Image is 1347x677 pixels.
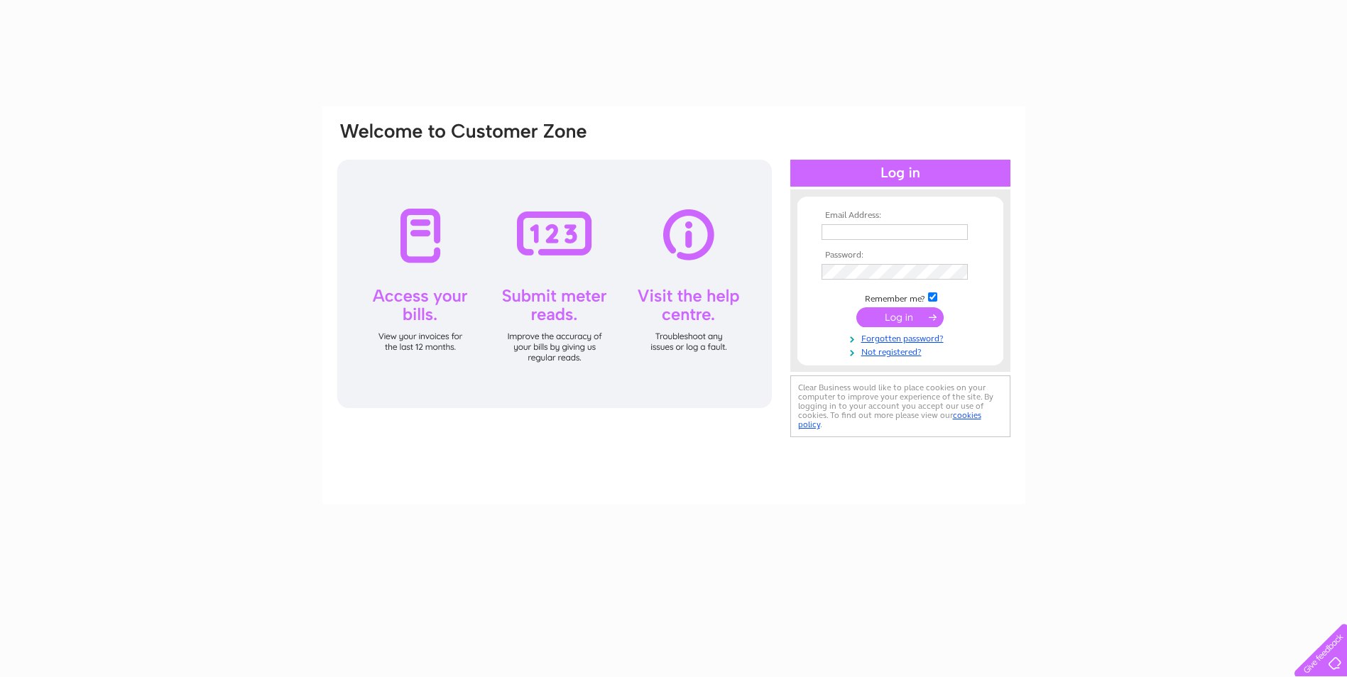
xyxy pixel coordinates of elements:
[818,251,983,260] th: Password:
[818,290,983,304] td: Remember me?
[822,344,983,358] a: Not registered?
[798,410,981,429] a: cookies policy
[822,331,983,344] a: Forgotten password?
[818,211,983,221] th: Email Address:
[790,375,1010,437] div: Clear Business would like to place cookies on your computer to improve your experience of the sit...
[856,307,944,327] input: Submit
